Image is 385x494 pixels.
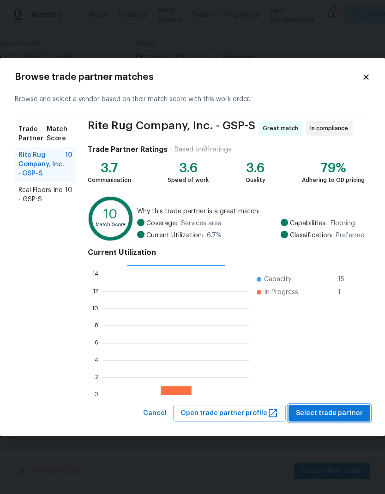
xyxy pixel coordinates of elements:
span: Great match [263,124,302,133]
text: 6 [95,340,98,345]
span: Preferred [336,231,365,240]
div: Speed of work [168,175,209,185]
span: Trade Partner [18,125,47,143]
div: 3.6 [246,163,265,173]
text: 0 [94,392,98,397]
div: Adhering to OD pricing [302,175,365,185]
button: Select trade partner [289,405,370,422]
span: Select trade partner [296,408,363,419]
span: 1 [338,288,353,297]
div: | [168,145,174,154]
span: Coverage: [146,219,177,228]
span: Services area [181,219,222,228]
span: Rite Rug Company, Inc. - GSP-S [88,121,255,136]
span: Cancel [143,408,167,419]
span: Classification: [290,231,332,240]
span: In compliance [310,124,352,133]
div: Communication [88,175,131,185]
span: Capacity [264,275,291,284]
span: Open trade partner profile [180,408,278,419]
text: 8 [95,323,98,328]
span: 6.7 % [207,231,222,240]
text: 12 [93,288,98,294]
span: In Progress [264,288,298,297]
button: Open trade partner profile [173,405,286,422]
span: Current Utilization: [146,231,203,240]
span: Real Floors Inc - GSP-S [18,186,65,204]
h2: Browse trade partner matches [15,72,362,82]
div: 3.7 [88,163,131,173]
h4: Trade Partner Ratings [88,145,168,154]
text: 10 [103,208,117,221]
div: Browse and select a vendor based on their match score with this work order. [15,84,370,115]
span: 15 [338,275,353,284]
span: Rite Rug Company, Inc. - GSP-S [18,151,65,178]
div: 3.6 [168,163,209,173]
button: Cancel [139,405,170,422]
span: 10 [65,186,72,204]
span: Match Score [47,125,72,143]
div: Quality [246,175,265,185]
span: Why this trade partner is a great match: [137,207,365,216]
div: Based on 91 ratings [174,145,231,154]
div: 79% [302,163,365,173]
span: 10 [65,151,72,178]
text: 14 [92,271,98,277]
text: 2 [95,374,98,380]
text: 10 [92,306,98,311]
h4: Current Utilization [88,248,365,257]
text: 4 [95,357,98,363]
span: Capabilities: [290,219,327,228]
span: Flooring [331,219,355,228]
text: Match Score [96,222,126,227]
